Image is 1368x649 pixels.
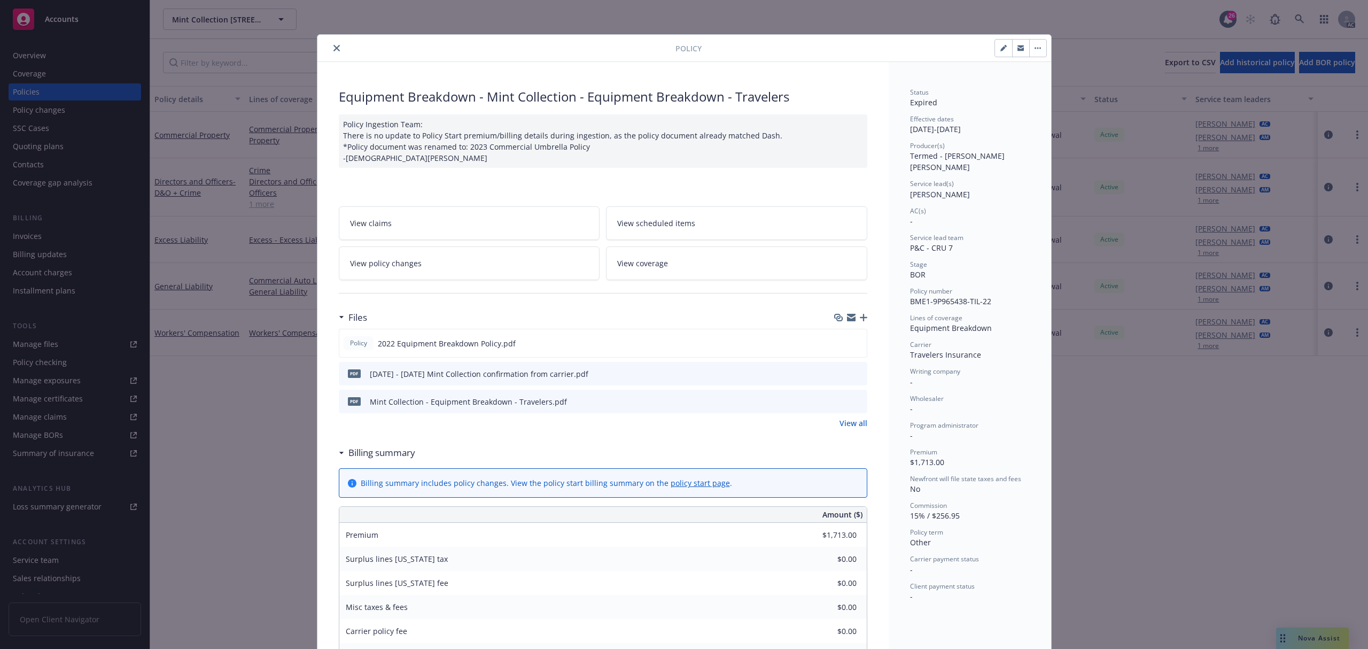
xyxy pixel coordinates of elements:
[794,599,863,615] input: 0.00
[836,338,844,349] button: download file
[910,457,944,467] span: $1,713.00
[910,114,1030,135] div: [DATE] - [DATE]
[910,322,1030,334] div: Equipment Breakdown
[910,447,937,457] span: Premium
[330,42,343,55] button: close
[794,575,863,591] input: 0.00
[910,484,920,494] span: No
[350,258,422,269] span: View policy changes
[346,554,448,564] span: Surplus lines [US_STATE] tax
[910,243,953,253] span: P&C - CRU 7
[348,397,361,405] span: pdf
[910,554,979,563] span: Carrier payment status
[910,179,954,188] span: Service lead(s)
[346,530,378,540] span: Premium
[370,368,588,380] div: [DATE] - [DATE] Mint Collection confirmation from carrier.pdf
[794,623,863,639] input: 0.00
[348,446,415,460] h3: Billing summary
[910,269,926,280] span: BOR
[853,368,863,380] button: preview file
[339,246,600,280] a: View policy changes
[671,478,730,488] a: policy start page
[910,233,963,242] span: Service lead team
[836,368,845,380] button: download file
[910,189,970,199] span: [PERSON_NAME]
[910,206,926,215] span: AC(s)
[910,260,927,269] span: Stage
[910,474,1021,483] span: Newfront will file state taxes and fees
[910,97,937,107] span: Expired
[370,396,567,407] div: Mint Collection - Equipment Breakdown - Travelers.pdf
[822,509,862,520] span: Amount ($)
[606,246,867,280] a: View coverage
[339,114,867,168] div: Policy Ingestion Team: There is no update to Policy Start premium/billing details during ingestio...
[910,216,913,226] span: -
[339,88,867,106] div: Equipment Breakdown - Mint Collection - Equipment Breakdown - Travelers
[617,258,668,269] span: View coverage
[378,338,516,349] span: 2022 Equipment Breakdown Policy.pdf
[910,528,943,537] span: Policy term
[910,421,978,430] span: Program administrator
[606,206,867,240] a: View scheduled items
[910,565,913,575] span: -
[910,313,962,322] span: Lines of coverage
[350,218,392,229] span: View claims
[346,626,407,636] span: Carrier policy fee
[910,88,929,97] span: Status
[910,114,954,123] span: Effective dates
[339,446,415,460] div: Billing summary
[617,218,695,229] span: View scheduled items
[910,501,947,510] span: Commission
[675,43,702,54] span: Policy
[346,602,408,612] span: Misc taxes & fees
[910,404,913,414] span: -
[361,477,732,489] div: Billing summary includes policy changes. View the policy start billing summary on the .
[339,311,367,324] div: Files
[910,141,945,150] span: Producer(s)
[910,287,952,296] span: Policy number
[910,430,913,441] span: -
[853,396,863,407] button: preview file
[339,206,600,240] a: View claims
[853,338,862,349] button: preview file
[348,338,369,348] span: Policy
[840,418,867,429] a: View all
[910,537,931,547] span: Other
[794,551,863,567] input: 0.00
[348,369,361,377] span: pdf
[910,582,975,591] span: Client payment status
[910,591,913,601] span: -
[910,151,1007,172] span: Termed - [PERSON_NAME] [PERSON_NAME]
[836,396,845,407] button: download file
[346,578,448,588] span: Surplus lines [US_STATE] fee
[910,340,931,349] span: Carrier
[910,350,981,360] span: Travelers Insurance
[910,367,960,376] span: Writing company
[794,527,863,543] input: 0.00
[910,511,960,521] span: 15% / $256.95
[910,394,944,403] span: Wholesaler
[348,311,367,324] h3: Files
[910,377,913,387] span: -
[910,296,991,306] span: BME1-9P965438-TIL-22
